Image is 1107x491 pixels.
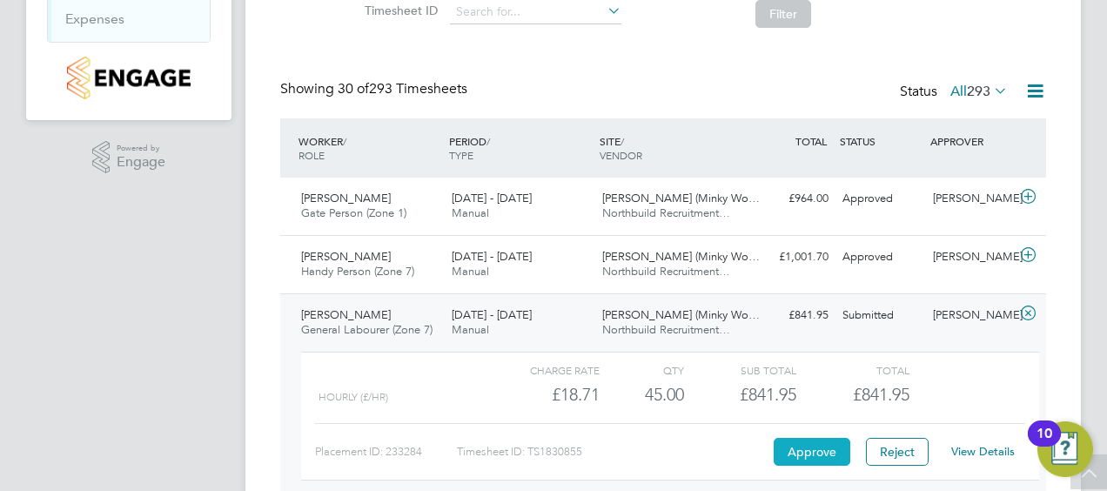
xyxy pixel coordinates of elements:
[602,191,760,205] span: [PERSON_NAME] (Minky Wo…
[900,80,1011,104] div: Status
[452,249,532,264] span: [DATE] - [DATE]
[853,384,909,405] span: £841.95
[835,243,926,272] div: Approved
[595,125,746,171] div: SITE
[452,307,532,322] span: [DATE] - [DATE]
[745,243,835,272] div: £1,001.70
[343,134,346,148] span: /
[301,307,391,322] span: [PERSON_NAME]
[487,380,600,409] div: £18.71
[338,80,467,98] span: 293 Timesheets
[452,322,489,337] span: Manual
[602,307,760,322] span: [PERSON_NAME] (Minky Wo…
[301,264,414,279] span: Handy Person (Zone 7)
[621,134,624,148] span: /
[600,380,684,409] div: 45.00
[795,134,827,148] span: TOTAL
[684,380,796,409] div: £841.95
[926,243,1016,272] div: [PERSON_NAME]
[487,360,600,380] div: Charge rate
[600,148,642,162] span: VENDOR
[117,155,165,170] span: Engage
[796,360,909,380] div: Total
[745,185,835,213] div: £964.00
[774,438,850,466] button: Approve
[67,57,190,99] img: countryside-properties-logo-retina.png
[445,125,595,171] div: PERIOD
[452,191,532,205] span: [DATE] - [DATE]
[301,322,433,337] span: General Labourer (Zone 7)
[117,141,165,156] span: Powered by
[835,301,926,330] div: Submitted
[745,301,835,330] div: £841.95
[315,438,457,466] div: Placement ID: 233284
[602,205,730,220] span: Northbuild Recruitment…
[951,444,1015,459] a: View Details
[92,141,166,174] a: Powered byEngage
[967,83,990,100] span: 293
[926,185,1016,213] div: [PERSON_NAME]
[280,80,471,98] div: Showing
[1037,434,1052,456] div: 10
[301,191,391,205] span: [PERSON_NAME]
[600,360,684,380] div: QTY
[835,125,926,157] div: STATUS
[301,205,406,220] span: Gate Person (Zone 1)
[926,301,1016,330] div: [PERSON_NAME]
[452,205,489,220] span: Manual
[926,125,1016,157] div: APPROVER
[835,185,926,213] div: Approved
[65,10,124,27] a: Expenses
[319,391,388,403] span: Hourly (£/HR)
[602,264,730,279] span: Northbuild Recruitment…
[294,125,445,171] div: WORKER
[338,80,369,98] span: 30 of
[301,249,391,264] span: [PERSON_NAME]
[950,83,1008,100] label: All
[602,249,760,264] span: [PERSON_NAME] (Minky Wo…
[449,148,473,162] span: TYPE
[47,57,211,99] a: Go to home page
[602,322,730,337] span: Northbuild Recruitment…
[457,438,769,466] div: Timesheet ID: TS1830855
[452,264,489,279] span: Manual
[1037,421,1093,477] button: Open Resource Center, 10 new notifications
[359,3,438,18] label: Timesheet ID
[299,148,325,162] span: ROLE
[684,360,796,380] div: Sub Total
[486,134,490,148] span: /
[866,438,929,466] button: Reject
